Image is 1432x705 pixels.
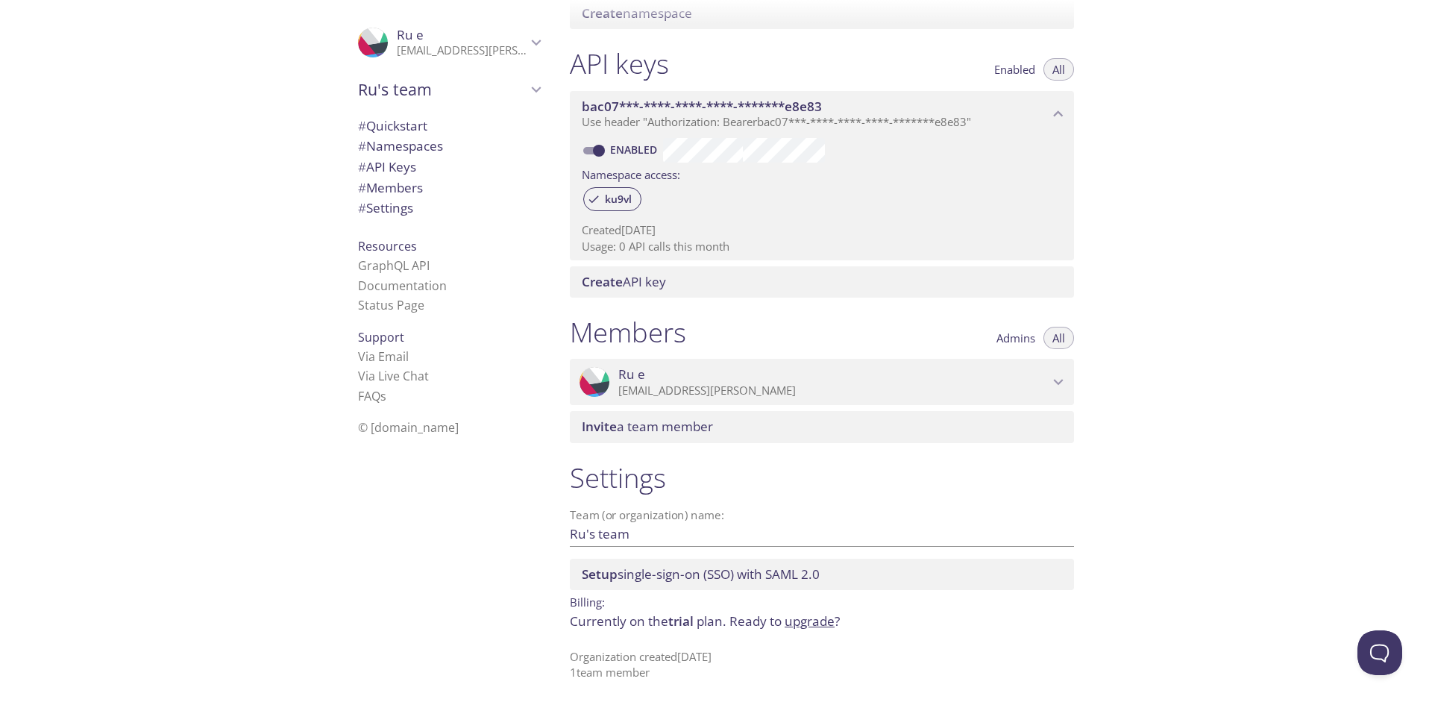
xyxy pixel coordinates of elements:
div: Invite a team member [570,411,1074,442]
span: API Keys [358,158,416,175]
span: Invite [582,418,617,435]
label: Team (or organization) name: [570,510,725,521]
span: trial [668,612,694,630]
a: Enabled [608,142,663,157]
div: Create API Key [570,266,1074,298]
span: Ready to ? [729,612,840,630]
p: [EMAIL_ADDRESS][PERSON_NAME] [618,383,1049,398]
button: Admins [987,327,1044,349]
span: Quickstart [358,117,427,134]
span: ku9vl [596,192,641,206]
p: Currently on the plan. [570,612,1074,631]
p: Created [DATE] [582,222,1062,238]
span: a team member [582,418,713,435]
a: GraphQL API [358,257,430,274]
h1: Settings [570,461,1074,495]
label: Namespace access: [582,163,680,184]
a: FAQ [358,388,386,404]
a: Via Email [358,348,409,365]
h1: Members [570,316,686,349]
span: Support [358,329,404,345]
div: Quickstart [346,116,552,137]
button: All [1043,58,1074,81]
span: API key [582,273,666,290]
span: Resources [358,238,417,254]
span: Ru e [618,366,645,383]
span: Namespaces [358,137,443,154]
h1: API keys [570,47,669,81]
div: API Keys [346,157,552,178]
div: Ru's team [346,70,552,109]
a: upgrade [785,612,835,630]
span: Settings [358,199,413,216]
a: Via Live Chat [358,368,429,384]
div: Ru e [346,18,552,67]
span: Setup [582,565,618,583]
p: Usage: 0 API calls this month [582,239,1062,254]
span: Create [582,273,623,290]
span: s [380,388,386,404]
div: Namespaces [346,136,552,157]
div: Setup SSO [570,559,1074,590]
span: Ru e [397,26,424,43]
span: © [DOMAIN_NAME] [358,419,459,436]
p: [EMAIL_ADDRESS][PERSON_NAME] [397,43,527,58]
div: Ru e [570,359,1074,405]
button: Enabled [985,58,1044,81]
div: Team Settings [346,198,552,219]
div: ku9vl [583,187,641,211]
p: Organization created [DATE] 1 team member [570,649,1074,681]
span: # [358,179,366,196]
span: Members [358,179,423,196]
span: single-sign-on (SSO) with SAML 2.0 [582,565,820,583]
button: All [1043,327,1074,349]
iframe: Help Scout Beacon - Open [1357,630,1402,675]
span: # [358,117,366,134]
span: # [358,158,366,175]
span: # [358,199,366,216]
a: Status Page [358,297,424,313]
span: # [358,137,366,154]
a: Documentation [358,278,447,294]
span: Ru's team [358,79,527,100]
p: Billing: [570,590,1074,612]
div: Members [346,178,552,198]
